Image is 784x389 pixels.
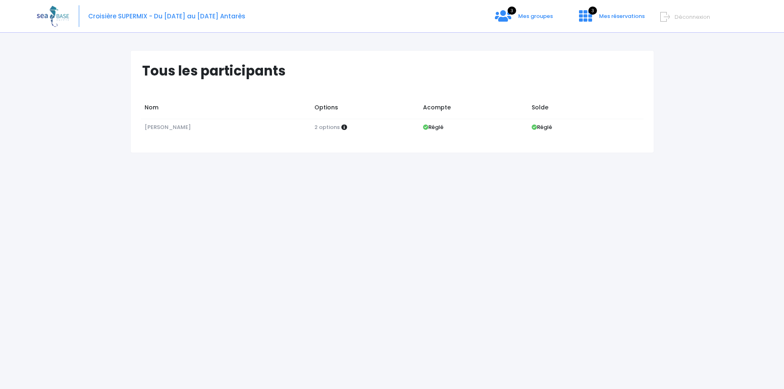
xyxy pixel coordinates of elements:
[314,123,340,131] span: 2 options
[675,13,710,21] span: Déconnexion
[423,123,443,131] strong: Réglé
[141,99,311,119] td: Nom
[532,123,552,131] strong: Réglé
[599,12,645,20] span: Mes réservations
[488,15,559,23] a: 3 Mes groupes
[508,7,516,15] span: 3
[528,99,644,119] td: Solde
[88,12,245,20] span: Croisière SUPERMIX - Du [DATE] au [DATE] Antarès
[572,15,650,23] a: 3 Mes réservations
[419,99,528,119] td: Acompte
[145,123,191,131] span: [PERSON_NAME]
[588,7,597,15] span: 3
[518,12,553,20] span: Mes groupes
[310,99,419,119] td: Options
[142,63,650,79] h1: Tous les participants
